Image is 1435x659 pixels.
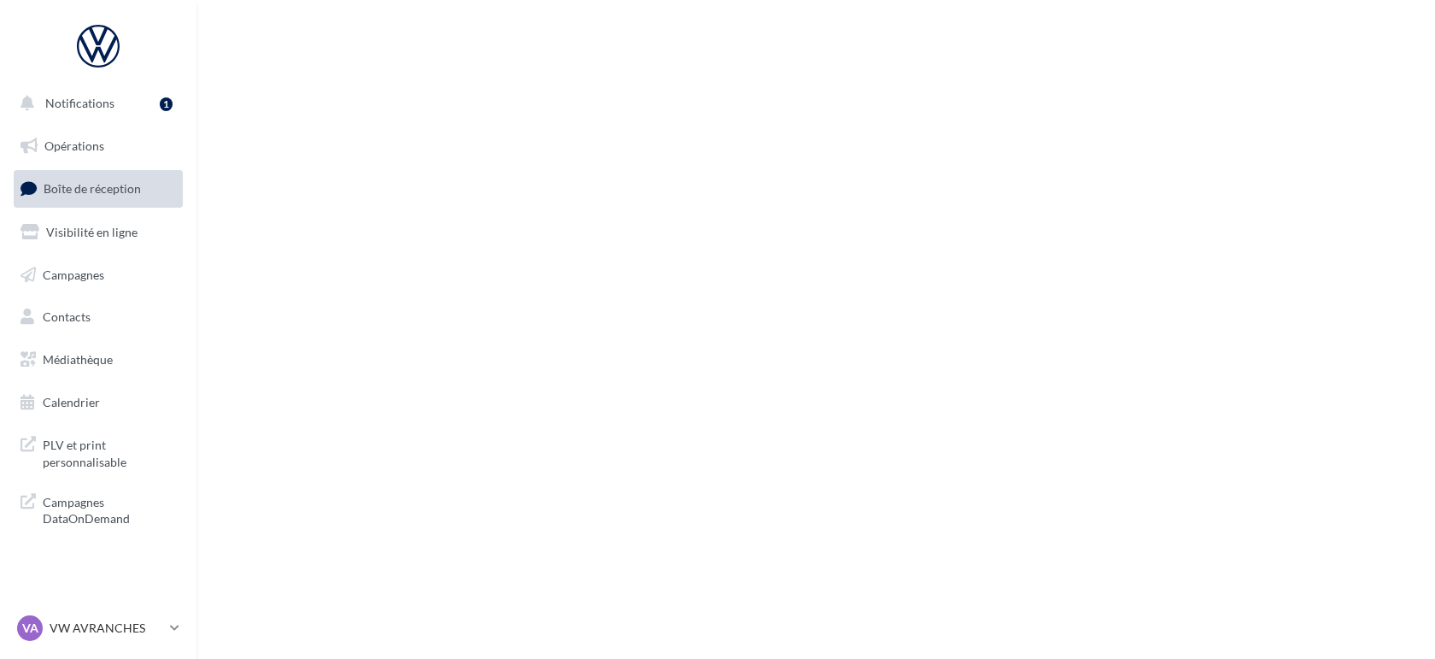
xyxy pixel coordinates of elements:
a: Calendrier [10,385,186,421]
span: Notifications [45,96,114,110]
a: Campagnes DataOnDemand [10,484,186,534]
a: PLV et print personnalisable [10,427,186,477]
a: Visibilité en ligne [10,215,186,250]
p: VW AVRANCHES [50,620,163,637]
a: Opérations [10,128,186,164]
a: Campagnes [10,257,186,293]
span: Opérations [44,138,104,153]
span: PLV et print personnalisable [43,433,176,470]
span: Visibilité en ligne [46,225,138,239]
a: VA VW AVRANCHES [14,612,183,644]
span: VA [22,620,38,637]
button: Notifications 1 [10,85,179,121]
span: Calendrier [43,395,100,409]
a: Boîte de réception [10,170,186,207]
a: Médiathèque [10,342,186,378]
span: Contacts [43,309,91,324]
span: Boîte de réception [44,181,141,196]
a: Contacts [10,299,186,335]
span: Médiathèque [43,352,113,367]
span: Campagnes DataOnDemand [43,491,176,527]
span: Campagnes [43,267,104,281]
div: 1 [160,97,173,111]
